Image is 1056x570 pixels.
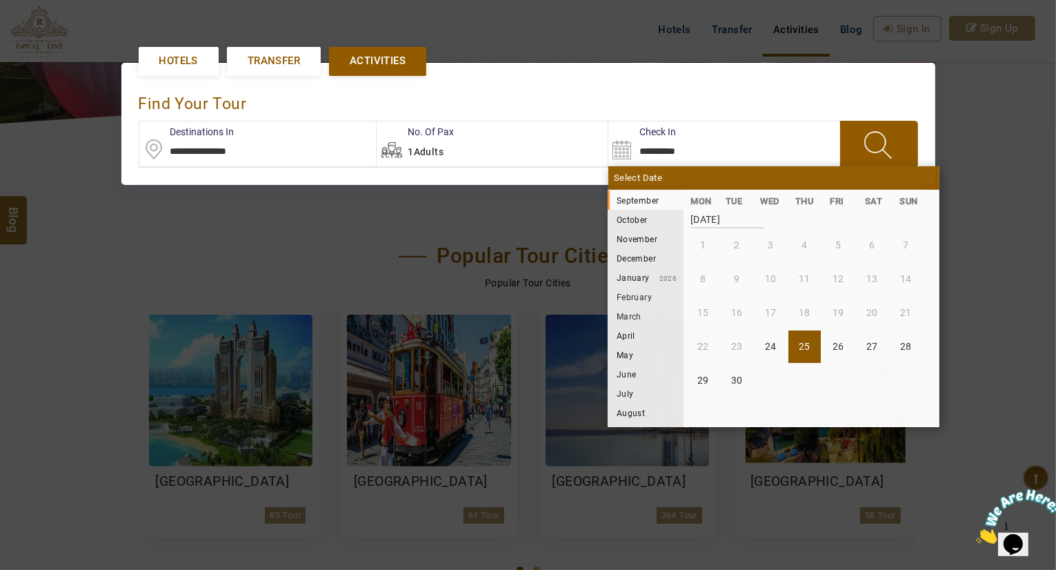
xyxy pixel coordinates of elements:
span: Transfer [248,54,300,68]
div: find your Tour [139,80,918,121]
div: Select Date [608,166,939,190]
span: Activities [350,54,406,68]
li: February [608,287,684,306]
li: THU [788,194,823,208]
span: Hotels [159,54,198,68]
li: September [608,190,684,210]
iframe: chat widget [970,484,1056,549]
li: TUE [718,194,753,208]
li: January [608,268,684,287]
li: April [608,326,684,345]
li: SAT [857,194,893,208]
li: October [608,210,684,229]
span: 1 [6,6,11,17]
small: 2026 [650,275,677,282]
a: Activities [329,47,426,75]
li: Wednesday, 24 September 2025 [755,331,787,363]
li: August [608,403,684,422]
strong: [DATE] [690,204,764,228]
img: Chat attention grabber [6,6,91,60]
label: Check In [608,125,676,139]
li: Friday, 26 September 2025 [822,331,855,363]
li: Sunday, 28 September 2025 [890,331,922,363]
small: 2025 [659,197,755,205]
li: Saturday, 27 September 2025 [856,331,888,363]
li: December [608,248,684,268]
li: Thursday, 25 September 2025 [788,331,821,363]
li: June [608,364,684,384]
li: FRI [823,194,858,208]
li: Monday, 29 September 2025 [687,364,719,397]
li: Tuesday, 30 September 2025 [721,364,753,397]
li: May [608,345,684,364]
label: No. Of Pax [377,125,454,139]
a: Transfer [227,47,321,75]
a: Hotels [139,47,219,75]
li: WED [753,194,788,208]
label: Destinations In [139,125,235,139]
span: 1Adults [408,146,444,157]
li: MON [684,194,719,208]
li: July [608,384,684,403]
li: November [608,229,684,248]
li: March [608,306,684,326]
li: SUN [893,194,928,208]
